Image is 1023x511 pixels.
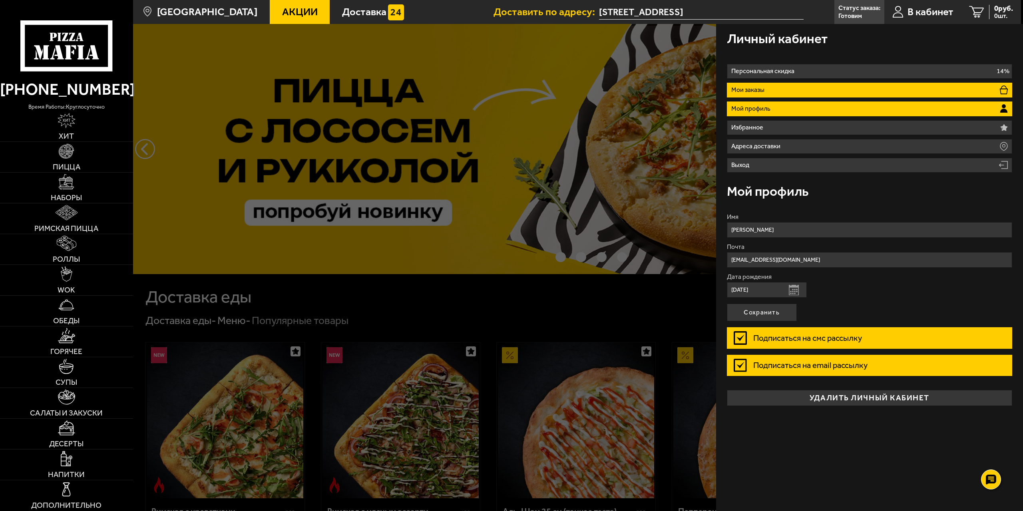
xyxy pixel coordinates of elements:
[727,185,808,198] h3: Мой профиль
[30,409,103,417] span: Салаты и закуски
[727,274,1013,280] label: Дата рождения
[727,355,1013,376] label: Подписаться на email рассылку
[727,327,1013,348] label: Подписаться на смс рассылку
[727,32,828,45] h3: Личный кабинет
[731,105,773,112] p: Мой профиль
[727,282,807,298] input: Ваша дата рождения
[53,163,80,171] span: Пицца
[494,7,599,17] span: Доставить по адресу:
[58,286,75,294] span: WOK
[727,390,1013,406] button: удалить личный кабинет
[731,124,766,131] p: Избранное
[731,87,767,93] p: Мои заказы
[838,5,880,11] p: Статус заказа:
[48,471,85,478] span: Напитки
[727,252,1013,268] input: Ваш e-mail
[727,244,1013,250] label: Почта
[599,5,804,20] input: Ваш адрес доставки
[282,7,318,17] span: Акции
[53,255,80,263] span: Роллы
[838,13,862,19] p: Готовим
[731,68,797,74] p: Персональная скидка
[727,214,1013,220] label: Имя
[731,143,783,149] p: Адреса доставки
[31,501,102,509] span: Дополнительно
[34,225,98,232] span: Римская пицца
[51,194,82,201] span: Наборы
[388,4,404,20] img: 15daf4d41897b9f0e9f617042186c801.svg
[994,5,1013,12] span: 0 руб.
[59,132,74,140] span: Хит
[53,317,80,324] span: Обеды
[50,348,82,355] span: Горячее
[157,7,257,17] span: [GEOGRAPHIC_DATA]
[727,222,1013,238] input: Ваше имя
[731,162,752,168] p: Выход
[342,7,386,17] span: Доставка
[789,285,799,295] button: Открыть календарь
[994,13,1013,19] span: 0 шт.
[997,68,1009,74] p: 14%
[727,304,797,321] button: Сохранить
[908,7,953,17] span: В кабинет
[49,440,84,447] span: Десерты
[599,5,804,20] span: Ленинградская область, Всеволожский район, Заневское городское поселение, Кудрово, Центральная ул...
[56,378,77,386] span: Супы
